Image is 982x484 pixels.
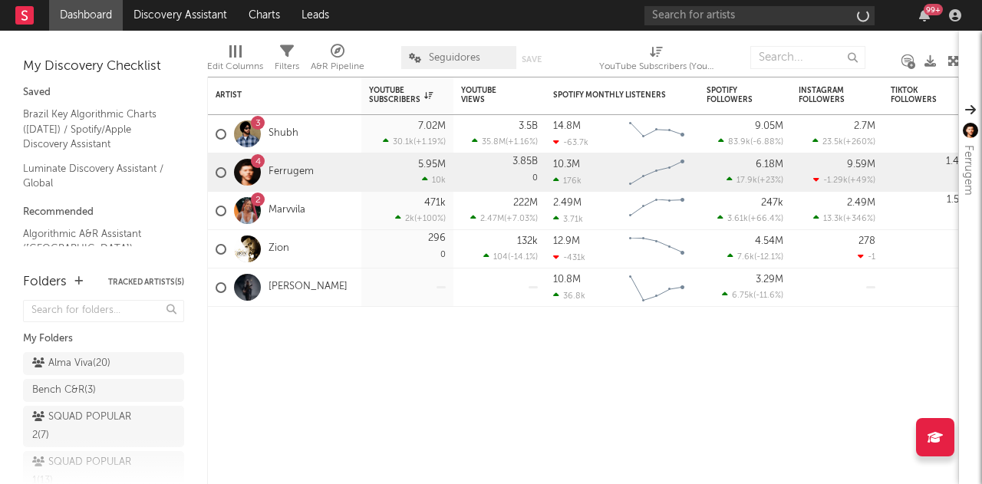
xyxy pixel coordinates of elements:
[461,86,515,104] div: YouTube Views
[23,406,184,447] a: SQUAD POPULAR 2(7)
[23,330,184,348] div: My Folders
[845,138,873,147] span: +260 %
[23,203,184,222] div: Recommended
[760,176,781,185] span: +23 %
[429,53,480,63] span: Seguidores
[553,121,581,131] div: 14.8M
[622,268,691,307] svg: Chart title
[868,253,875,262] span: -1
[32,354,110,373] div: Alma Viva ( 20 )
[493,253,508,262] span: 104
[405,215,414,223] span: 2k
[924,4,943,15] div: 99 +
[850,176,873,185] span: +49 %
[508,138,535,147] span: +1.16 %
[756,253,781,262] span: -12.1 %
[622,192,691,230] svg: Chart title
[510,253,535,262] span: -14.1 %
[470,213,538,223] div: ( )
[393,138,414,147] span: 30.1k
[553,291,585,301] div: 36.8k
[23,160,169,192] a: Luminate Discovery Assistant / Global
[23,273,67,291] div: Folders
[750,215,781,223] span: +66.4 %
[717,213,783,223] div: ( )
[432,176,446,185] span: 10k
[311,58,364,76] div: A&R Pipeline
[424,198,446,208] div: 471k
[737,253,754,262] span: 7.6k
[269,166,314,179] a: Ferrugem
[553,252,585,262] div: -431k
[891,86,944,104] div: TikTok Followers
[756,291,781,300] span: -11.6 %
[553,160,580,170] div: 10.3M
[275,38,299,83] div: Filters
[599,58,714,76] div: YouTube Subscribers (YouTube Subscribers)
[727,215,748,223] span: 3.61k
[553,214,583,224] div: 3.71k
[813,175,875,185] div: ( )
[813,213,875,223] div: ( )
[23,84,184,102] div: Saved
[756,160,783,170] div: 6.18M
[727,252,783,262] div: ( )
[854,121,875,131] div: 2.7M
[23,58,184,76] div: My Discovery Checklist
[750,46,865,69] input: Search...
[311,38,364,83] div: A&R Pipeline
[722,290,783,300] div: ( )
[761,198,783,208] div: 247k
[23,352,184,375] a: Alma Viva(20)
[23,300,184,322] input: Search for folders...
[519,121,538,131] div: 3.5B
[512,156,538,166] div: 3.85B
[269,204,305,217] a: Marvvila
[858,236,875,246] div: 278
[207,38,263,83] div: Edit Columns
[108,278,184,286] button: Tracked Artists(5)
[847,160,875,170] div: 9.59M
[269,281,348,294] a: [PERSON_NAME]
[513,198,538,208] div: 222M
[946,156,967,166] div: 1.4M
[517,236,538,246] div: 132k
[275,58,299,76] div: Filters
[269,242,289,255] a: Zion
[644,6,875,25] input: Search for artists
[823,176,848,185] span: -1.29k
[553,137,588,147] div: -63.7k
[428,233,446,243] div: 296
[947,195,967,205] div: 1.5M
[369,230,446,268] div: 0
[482,138,506,147] span: 35.8M
[472,137,538,147] div: ( )
[23,106,169,153] a: Brazil Key Algorithmic Charts ([DATE]) / Spotify/Apple Discovery Assistant
[480,215,504,223] span: 2.47M
[418,121,446,131] div: 7.02M
[506,215,535,223] span: +7.03 %
[823,215,843,223] span: 13.3k
[216,91,331,100] div: Artist
[728,138,750,147] span: 83.9k
[799,86,852,104] div: Instagram Followers
[553,198,582,208] div: 2.49M
[622,230,691,268] svg: Chart title
[707,86,760,104] div: Spotify Followers
[891,153,967,191] div: 0
[845,215,873,223] span: +346 %
[755,121,783,131] div: 9.05M
[483,252,538,262] div: ( )
[553,275,581,285] div: 10.8M
[727,175,783,185] div: ( )
[919,9,930,21] button: 99+
[207,58,263,76] div: Edit Columns
[418,160,446,170] div: 5.95M
[756,275,783,285] div: 3.29M
[847,198,875,208] div: 2.49M
[891,192,967,229] div: 0
[622,115,691,153] svg: Chart title
[522,55,542,64] button: Save
[383,137,446,147] div: ( )
[461,153,538,191] div: 0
